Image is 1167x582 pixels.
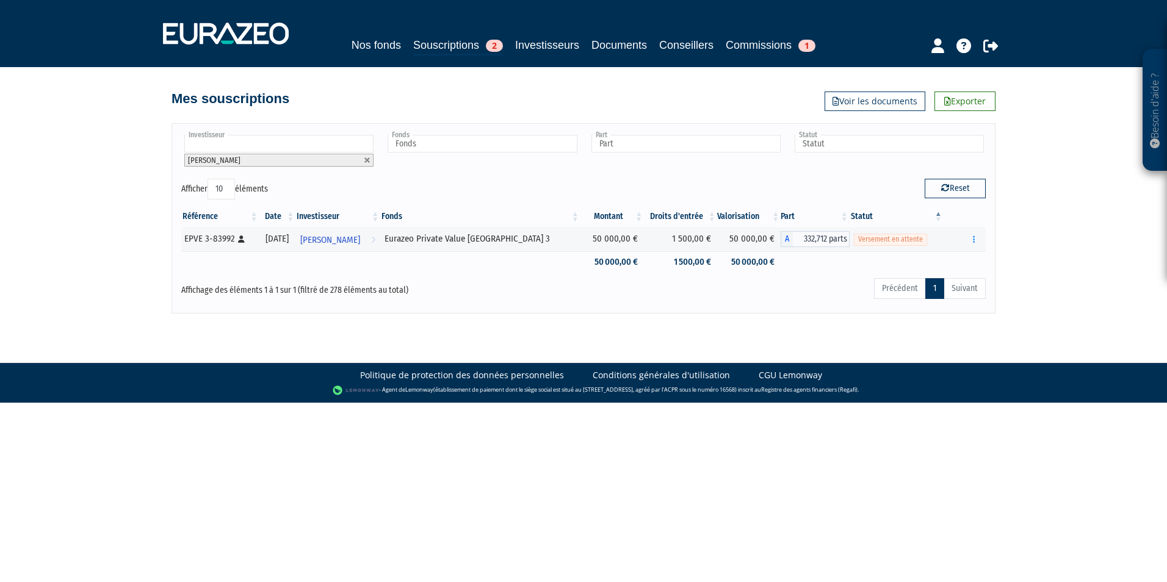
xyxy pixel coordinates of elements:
th: Montant: activer pour trier la colonne par ordre croissant [580,206,645,227]
h4: Mes souscriptions [172,92,289,106]
a: Voir les documents [825,92,925,111]
span: [PERSON_NAME] [188,156,240,165]
th: Valorisation: activer pour trier la colonne par ordre croissant [717,206,781,227]
td: 50 000,00 € [580,227,645,251]
a: 1 [925,278,944,299]
div: [DATE] [264,232,292,245]
label: Afficher éléments [181,179,268,199]
a: Commissions1 [726,37,815,54]
div: Affichage des éléments 1 à 1 sur 1 (filtré de 278 éléments au total) [181,277,506,296]
a: Conseillers [659,37,714,54]
div: Eurazeo Private Value [GEOGRAPHIC_DATA] 3 [385,232,576,245]
i: [Français] Personne physique [238,235,245,243]
td: 1 500,00 € [644,251,717,273]
a: Investisseurs [515,37,579,54]
span: [PERSON_NAME] [300,229,360,251]
p: Besoin d'aide ? [1148,56,1162,165]
a: [PERSON_NAME] [295,227,380,251]
a: Lemonway [405,386,433,393]
div: A - Eurazeo Private Value Europe 3 [781,231,850,247]
img: 1732889491-logotype_eurazeo_blanc_rvb.png [163,23,289,45]
div: - Agent de (établissement de paiement dont le siège social est situé au [STREET_ADDRESS], agréé p... [12,384,1155,397]
img: logo-lemonway.png [333,384,380,397]
th: Part: activer pour trier la colonne par ordre croissant [781,206,850,227]
a: CGU Lemonway [759,369,822,381]
span: Versement en attente [854,234,927,245]
i: Voir l'investisseur [371,229,375,251]
th: Référence : activer pour trier la colonne par ordre croissant [181,206,259,227]
td: 50 000,00 € [717,227,781,251]
a: Documents [591,37,647,54]
th: Date: activer pour trier la colonne par ordre croissant [259,206,296,227]
td: 1 500,00 € [644,227,717,251]
a: Nos fonds [352,37,401,54]
a: Exporter [934,92,995,111]
a: Souscriptions2 [413,37,503,56]
span: 1 [798,40,815,52]
th: Statut : activer pour trier la colonne par ordre d&eacute;croissant [850,206,944,227]
a: Registre des agents financiers (Regafi) [761,386,858,393]
span: 2 [486,40,503,52]
span: 332,712 parts [793,231,850,247]
th: Fonds: activer pour trier la colonne par ordre croissant [380,206,580,227]
th: Droits d'entrée: activer pour trier la colonne par ordre croissant [644,206,717,227]
a: Politique de protection des données personnelles [360,369,564,381]
td: 50 000,00 € [580,251,645,273]
select: Afficheréléments [208,179,235,199]
div: EPVE 3-83992 [184,232,255,245]
button: Reset [925,179,986,198]
td: 50 000,00 € [717,251,781,273]
a: Conditions générales d'utilisation [593,369,730,381]
th: Investisseur: activer pour trier la colonne par ordre croissant [295,206,380,227]
span: A [781,231,793,247]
